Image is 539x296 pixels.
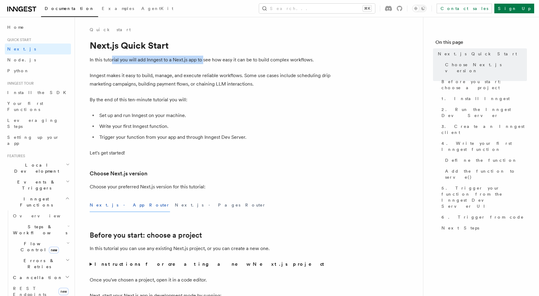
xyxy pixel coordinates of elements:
[98,133,331,141] li: Trigger your function from your app and through Inngest Dev Server.
[90,183,331,191] p: Choose your preferred Next.js version for this tutorial:
[13,213,75,218] span: Overview
[438,51,517,57] span: Next.js Quick Start
[439,212,527,223] a: 6. Trigger from code
[59,288,69,295] span: new
[141,6,173,11] span: AgentKit
[45,6,95,11] span: Documentation
[138,2,177,16] a: AgentKit
[439,223,527,233] a: Next Steps
[5,37,31,42] span: Quick start
[49,247,59,253] span: new
[445,62,527,74] span: Choose Next.js version
[443,59,527,76] a: Choose Next.js version
[441,96,510,102] span: 1. Install Inngest
[439,76,527,93] a: Before you start: choose a project
[90,276,331,284] p: Once you've chosen a project, open it in a code editor.
[435,48,527,59] a: Next.js Quick Start
[441,225,479,231] span: Next Steps
[5,87,71,98] a: Install the SDK
[435,39,527,48] h4: On this page
[5,194,71,210] button: Inngest Functions
[5,154,25,158] span: Features
[7,90,70,95] span: Install the SDK
[5,177,71,194] button: Events & Triggers
[90,231,202,239] a: Before you start: choose a project
[5,81,34,86] span: Inngest tour
[439,183,527,212] a: 5. Trigger your function from the Inngest Dev Server UI
[441,79,527,91] span: Before you start: choose a project
[412,5,427,12] button: Toggle dark mode
[90,56,331,64] p: In this tutorial you will add Inngest to a Next.js app to see how easy it can be to build complex...
[7,47,36,51] span: Next.js
[439,121,527,138] a: 3. Create an Inngest client
[494,4,534,13] a: Sign Up
[445,157,517,163] span: Define the function
[5,115,71,132] a: Leveraging Steps
[5,162,66,174] span: Local Development
[90,27,131,33] a: Quick start
[102,6,134,11] span: Examples
[90,71,331,88] p: Inngest makes it easy to build, manage, and execute reliable workflows. Some use cases include sc...
[441,106,527,119] span: 2. Run the Inngest Dev Server
[5,160,71,177] button: Local Development
[90,244,331,253] p: In this tutorial you can use any existing Next.js project, or you can create a new one.
[11,224,67,236] span: Steps & Workflows
[90,260,331,268] summary: Instructions for creating a new Next.js project
[5,132,71,149] a: Setting up your app
[439,104,527,121] a: 2. Run the Inngest Dev Server
[90,149,331,157] p: Let's get started!
[363,5,371,11] kbd: ⌘K
[5,22,71,33] a: Home
[441,123,527,135] span: 3. Create an Inngest client
[439,93,527,104] a: 1. Install Inngest
[7,118,58,129] span: Leveraging Steps
[5,179,66,191] span: Events & Triggers
[11,272,71,283] button: Cancellation
[98,122,331,131] li: Write your first Inngest function.
[11,275,63,281] span: Cancellation
[439,138,527,155] a: 4. Write your first Inngest function
[443,166,527,183] a: Add the function to serve()
[41,2,98,17] a: Documentation
[445,168,527,180] span: Add the function to serve()
[7,135,59,146] span: Setting up your app
[98,2,138,16] a: Examples
[11,210,71,221] a: Overview
[7,57,36,62] span: Node.js
[11,258,66,270] span: Errors & Retries
[7,101,43,112] span: Your first Functions
[11,238,71,255] button: Flow Controlnew
[7,24,24,30] span: Home
[5,44,71,54] a: Next.js
[95,261,327,267] strong: Instructions for creating a new Next.js project
[443,155,527,166] a: Define the function
[5,98,71,115] a: Your first Functions
[175,198,266,212] button: Next.js - Pages Router
[441,185,527,209] span: 5. Trigger your function from the Inngest Dev Server UI
[259,4,375,13] button: Search...⌘K
[5,196,65,208] span: Inngest Functions
[11,221,71,238] button: Steps & Workflows
[7,68,29,73] span: Python
[90,96,331,104] p: By the end of this ten-minute tutorial you will:
[11,241,66,253] span: Flow Control
[90,169,147,178] a: Choose Next.js version
[90,40,331,51] h1: Next.js Quick Start
[441,214,524,220] span: 6. Trigger from code
[441,140,527,152] span: 4. Write your first Inngest function
[5,54,71,65] a: Node.js
[5,65,71,76] a: Python
[90,198,170,212] button: Next.js - App Router
[98,111,331,120] li: Set up and run Inngest on your machine.
[11,255,71,272] button: Errors & Retries
[437,4,492,13] a: Contact sales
